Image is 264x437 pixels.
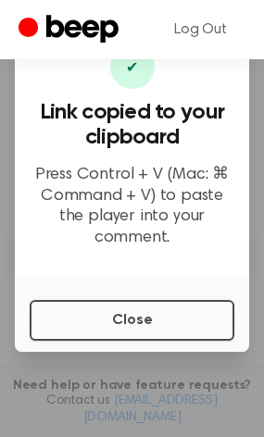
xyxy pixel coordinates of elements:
[156,7,245,52] a: Log Out
[30,165,234,248] p: Press Control + V (Mac: ⌘ Command + V) to paste the player into your comment.
[19,12,123,48] a: Beep
[110,44,155,89] div: ✔
[30,300,234,341] button: Close
[30,100,234,150] h3: Link copied to your clipboard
